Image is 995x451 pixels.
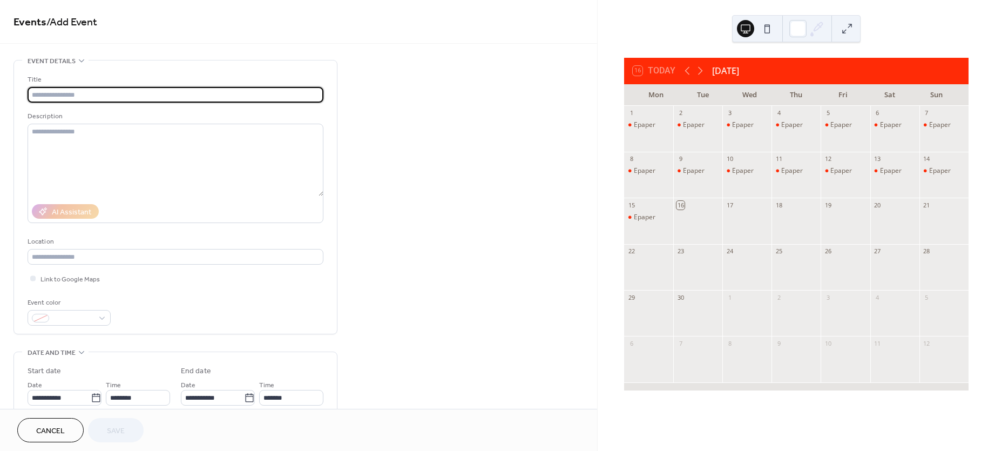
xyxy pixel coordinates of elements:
div: 9 [676,155,685,163]
div: 26 [824,247,832,255]
div: Epaper [624,166,673,176]
div: 21 [923,201,931,209]
div: Epaper [683,166,705,176]
div: 3 [824,293,832,301]
div: [DATE] [712,64,739,77]
div: Fri [820,84,867,106]
span: Date and time [28,347,76,359]
div: 7 [676,339,685,347]
div: End date [181,366,211,377]
div: 17 [726,201,734,209]
div: 9 [775,339,783,347]
div: 8 [726,339,734,347]
div: 3 [726,109,734,117]
div: 22 [627,247,635,255]
div: Thu [773,84,820,106]
div: 1 [726,293,734,301]
div: Mon [633,84,680,106]
div: Epaper [771,166,821,176]
div: Epaper [781,120,803,130]
div: Epaper [919,166,969,176]
div: 25 [775,247,783,255]
div: 15 [627,201,635,209]
div: Epaper [634,166,655,176]
span: Event details [28,56,76,67]
span: Cancel [36,426,65,437]
div: Epaper [880,166,902,176]
div: Epaper [634,213,655,222]
div: 14 [923,155,931,163]
span: Link to Google Maps [40,274,100,285]
div: Epaper [870,166,919,176]
div: Epaper [673,120,722,130]
div: 20 [874,201,882,209]
span: / Add Event [46,12,97,33]
div: 23 [676,247,685,255]
div: Epaper [673,166,722,176]
div: 4 [874,293,882,301]
div: Epaper [781,166,803,176]
div: 5 [824,109,832,117]
div: 4 [775,109,783,117]
div: 18 [775,201,783,209]
span: Time [106,380,121,391]
div: 2 [676,109,685,117]
div: Sun [913,84,960,106]
div: 13 [874,155,882,163]
div: 29 [627,293,635,301]
a: Events [13,12,46,33]
div: Epaper [634,120,655,130]
div: 11 [775,155,783,163]
div: 8 [627,155,635,163]
div: Epaper [624,120,673,130]
div: Title [28,74,321,85]
div: 6 [874,109,882,117]
div: Epaper [683,120,705,130]
span: Date [28,380,42,391]
div: 11 [874,339,882,347]
div: Event color [28,297,109,308]
div: 12 [923,339,931,347]
div: 30 [676,293,685,301]
div: Sat [867,84,913,106]
span: Date [181,380,195,391]
div: Epaper [880,120,902,130]
div: Epaper [732,166,754,176]
div: Epaper [732,120,754,130]
div: Wed [726,84,773,106]
div: Epaper [722,166,771,176]
div: 6 [627,339,635,347]
div: Epaper [929,166,951,176]
div: 5 [923,293,931,301]
div: 19 [824,201,832,209]
div: Epaper [870,120,919,130]
div: Description [28,111,321,122]
div: Epaper [821,166,870,176]
button: Cancel [17,418,84,442]
div: Epaper [830,120,852,130]
div: 10 [824,339,832,347]
div: 1 [627,109,635,117]
div: Epaper [624,213,673,222]
div: 27 [874,247,882,255]
div: Epaper [830,166,852,176]
div: 10 [726,155,734,163]
div: Epaper [722,120,771,130]
div: Start date [28,366,61,377]
div: Epaper [929,120,951,130]
div: Tue [679,84,726,106]
div: 24 [726,247,734,255]
span: Time [259,380,274,391]
div: Location [28,236,321,247]
div: 12 [824,155,832,163]
div: Epaper [821,120,870,130]
div: 16 [676,201,685,209]
div: Epaper [771,120,821,130]
div: 7 [923,109,931,117]
div: 2 [775,293,783,301]
div: 28 [923,247,931,255]
div: Epaper [919,120,969,130]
